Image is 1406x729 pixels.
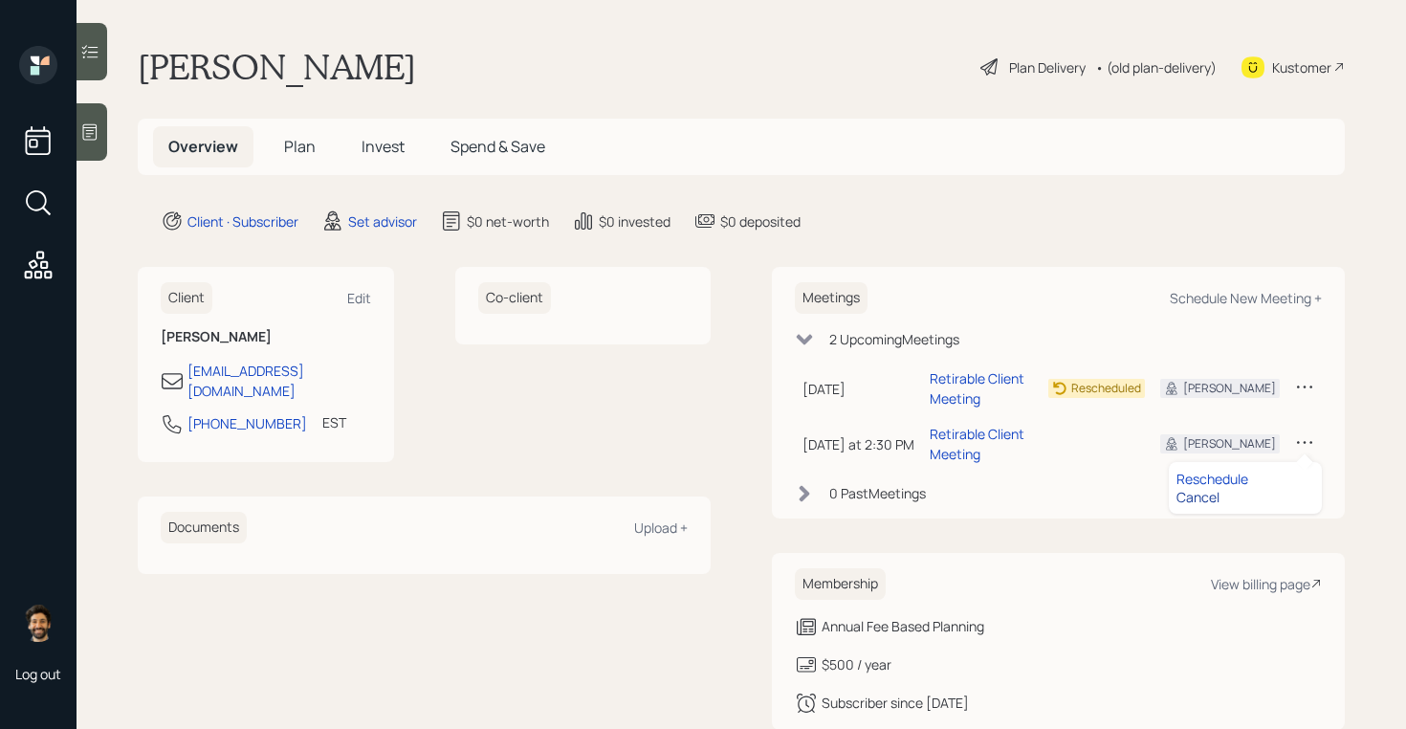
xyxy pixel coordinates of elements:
div: • (old plan-delivery) [1095,57,1217,77]
div: Upload + [634,519,688,537]
div: [PERSON_NAME] [1183,435,1276,453]
div: $0 invested [599,211,670,232]
div: Retirable Client Meeting [930,368,1033,409]
h1: [PERSON_NAME] [138,46,416,88]
h6: Meetings [795,282,868,314]
div: Edit [347,289,371,307]
div: Retirable Client Meeting [930,424,1033,464]
h6: Co-client [478,282,551,314]
h6: Membership [795,568,886,600]
div: [PHONE_NUMBER] [187,413,307,433]
div: Client · Subscriber [187,211,298,232]
div: Cancel [1176,488,1314,506]
img: eric-schwartz-headshot.png [19,604,57,642]
div: $0 net-worth [467,211,549,232]
div: EST [322,412,346,432]
span: Spend & Save [450,136,545,157]
div: $0 deposited [720,211,801,232]
div: View billing page [1211,575,1322,593]
div: [DATE] [802,379,914,399]
h6: [PERSON_NAME] [161,329,371,345]
div: $500 / year [822,654,891,674]
div: Log out [15,665,61,683]
div: Reschedule [1176,470,1314,488]
h6: Documents [161,512,247,543]
div: Subscriber since [DATE] [822,693,969,713]
div: Kustomer [1272,57,1331,77]
span: Overview [168,136,238,157]
div: [DATE] at 2:30 PM [802,434,914,454]
div: 0 Past Meeting s [829,483,926,503]
div: 2 Upcoming Meeting s [829,329,959,349]
div: Schedule New Meeting + [1170,289,1322,307]
div: [EMAIL_ADDRESS][DOMAIN_NAME] [187,361,371,401]
span: Plan [284,136,316,157]
div: Plan Delivery [1009,57,1086,77]
span: Invest [362,136,405,157]
div: Set advisor [348,211,417,232]
div: [PERSON_NAME] [1183,380,1276,397]
div: Annual Fee Based Planning [822,616,984,636]
h6: Client [161,282,212,314]
div: Rescheduled [1071,380,1141,397]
